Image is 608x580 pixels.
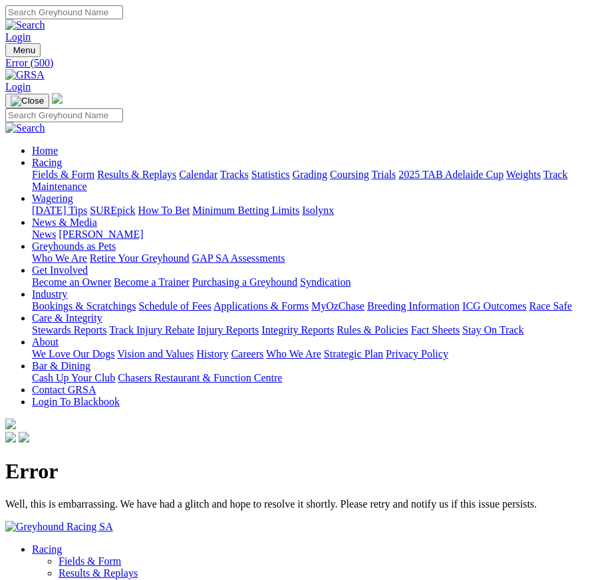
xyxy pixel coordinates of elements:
a: Cash Up Your Club [32,372,115,383]
div: Racing [32,169,603,193]
a: Coursing [330,169,369,180]
a: Bar & Dining [32,360,90,371]
img: logo-grsa-white.png [52,93,63,104]
button: Toggle navigation [5,94,49,108]
a: Who We Are [32,252,87,264]
a: Racing [32,157,62,168]
a: News [32,229,56,240]
a: Calendar [179,169,218,180]
a: Track Injury Rebate [109,324,194,336]
div: News & Media [32,229,603,241]
a: Login To Blackbook [32,396,120,407]
a: MyOzChase [311,300,365,312]
div: Wagering [32,205,603,217]
a: Become a Trainer [114,276,190,288]
img: Search [5,122,45,134]
img: facebook.svg [5,432,16,442]
a: Wagering [32,193,73,204]
a: 2025 TAB Adelaide Cup [398,169,504,180]
a: Breeding Information [367,300,460,312]
a: We Love Our Dogs [32,348,114,359]
a: GAP SA Assessments [192,252,285,264]
a: Industry [32,288,67,300]
a: Isolynx [302,205,334,216]
a: Careers [231,348,263,359]
a: Schedule of Fees [138,300,211,312]
a: Fields & Form [32,169,94,180]
a: Statistics [251,169,290,180]
img: Greyhound Racing SA [5,521,113,533]
a: Integrity Reports [261,324,334,336]
span: Menu [13,45,35,55]
a: Purchasing a Greyhound [192,276,297,288]
div: Care & Integrity [32,324,603,336]
p: Well, this is embarrassing. We have had a glitch and hope to resolve it shortly. Please retry and... [5,498,603,510]
a: Race Safe [529,300,571,312]
a: Who We Are [266,348,321,359]
a: Applications & Forms [214,300,309,312]
img: Close [11,96,44,106]
a: [PERSON_NAME] [59,229,143,240]
a: Racing [32,543,62,555]
a: Tracks [220,169,249,180]
a: Results & Replays [59,567,138,579]
a: About [32,336,59,347]
a: Contact GRSA [32,384,96,395]
a: Privacy Policy [386,348,448,359]
a: Weights [506,169,541,180]
h1: Error [5,459,603,484]
a: Rules & Policies [337,324,408,336]
a: Strategic Plan [324,348,383,359]
a: Login [5,31,31,43]
a: Retire Your Greyhound [90,252,190,264]
a: Fields & Form [59,555,121,567]
a: Become an Owner [32,276,111,288]
input: Search [5,108,123,122]
a: Track Maintenance [32,169,567,192]
a: Trials [371,169,396,180]
a: SUREpick [90,205,135,216]
a: Greyhounds as Pets [32,241,116,252]
a: News & Media [32,217,97,228]
a: Vision and Values [117,348,194,359]
div: Get Involved [32,276,603,288]
a: Chasers Restaurant & Function Centre [118,372,282,383]
a: ICG Outcomes [462,300,526,312]
a: Stay On Track [462,324,524,336]
a: Care & Integrity [32,312,102,324]
img: twitter.svg [19,432,29,442]
input: Search [5,5,123,19]
a: Minimum Betting Limits [192,205,299,216]
img: Search [5,19,45,31]
img: logo-grsa-white.png [5,419,16,429]
img: GRSA [5,69,45,81]
a: Injury Reports [197,324,259,336]
a: Stewards Reports [32,324,106,336]
a: Login [5,81,31,92]
a: Syndication [300,276,351,288]
a: Home [32,145,58,156]
a: How To Bet [138,205,190,216]
div: Greyhounds as Pets [32,252,603,264]
a: Grading [293,169,327,180]
a: [DATE] Tips [32,205,87,216]
a: Bookings & Scratchings [32,300,136,312]
div: About [32,348,603,360]
a: Results & Replays [97,169,176,180]
div: Bar & Dining [32,372,603,384]
a: Error (500) [5,57,603,69]
div: Industry [32,300,603,312]
a: Fact Sheets [411,324,460,336]
a: Get Involved [32,264,88,276]
a: History [196,348,228,359]
button: Toggle navigation [5,43,41,57]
